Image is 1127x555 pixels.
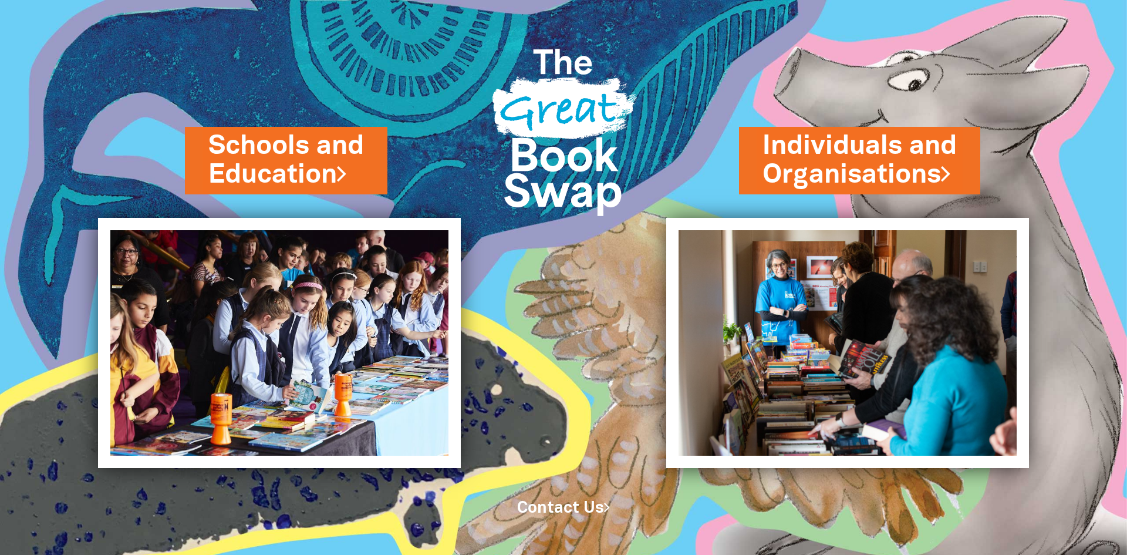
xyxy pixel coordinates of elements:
a: Contact Us [517,501,610,516]
img: Individuals and Organisations [666,218,1029,468]
a: Individuals andOrganisations [762,127,957,193]
img: Schools and Education [98,218,461,468]
img: Great Bookswap logo [478,14,649,240]
a: Schools andEducation [208,127,364,193]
